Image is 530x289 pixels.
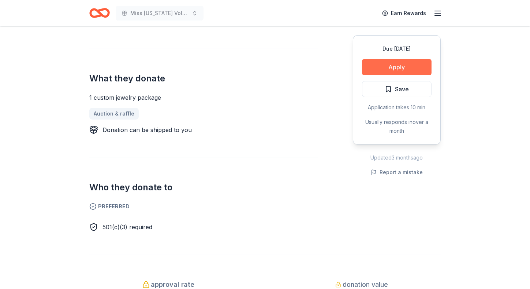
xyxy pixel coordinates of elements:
[116,6,204,21] button: Miss [US_STATE] Volunteer Pageant
[362,59,432,75] button: Apply
[371,168,423,177] button: Report a mistake
[353,153,441,162] div: Updated 3 months ago
[89,182,318,193] h2: Who they donate to
[89,108,139,120] a: Auction & raffle
[89,93,318,102] div: 1 custom jewelry package
[102,125,192,134] div: Donation can be shipped to you
[362,44,432,53] div: Due [DATE]
[362,81,432,97] button: Save
[378,7,430,20] a: Earn Rewards
[362,118,432,135] div: Usually responds in over a month
[102,223,152,231] span: 501(c)(3) required
[395,84,409,94] span: Save
[89,73,318,84] h2: What they donate
[89,4,110,22] a: Home
[89,202,318,211] span: Preferred
[362,103,432,112] div: Application takes 10 min
[130,9,189,18] span: Miss [US_STATE] Volunteer Pageant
